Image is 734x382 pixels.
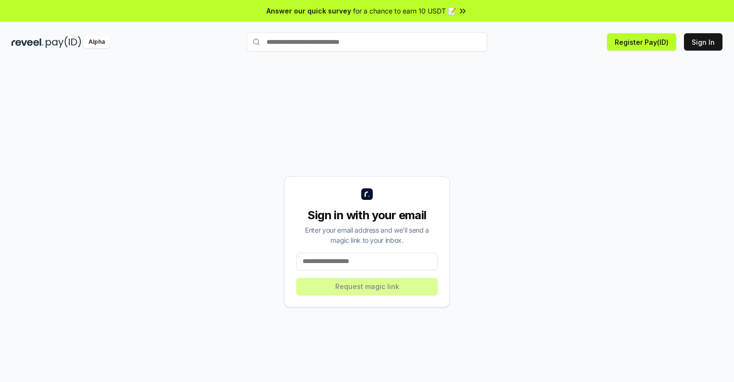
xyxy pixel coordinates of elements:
span: Answer our quick survey [266,6,351,16]
button: Sign In [684,33,722,51]
div: Alpha [83,36,110,48]
span: for a chance to earn 10 USDT 📝 [353,6,456,16]
button: Register Pay(ID) [607,33,676,51]
img: logo_small [361,188,373,200]
img: pay_id [46,36,81,48]
img: reveel_dark [12,36,44,48]
div: Enter your email address and we’ll send a magic link to your inbox. [296,225,438,245]
div: Sign in with your email [296,208,438,223]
